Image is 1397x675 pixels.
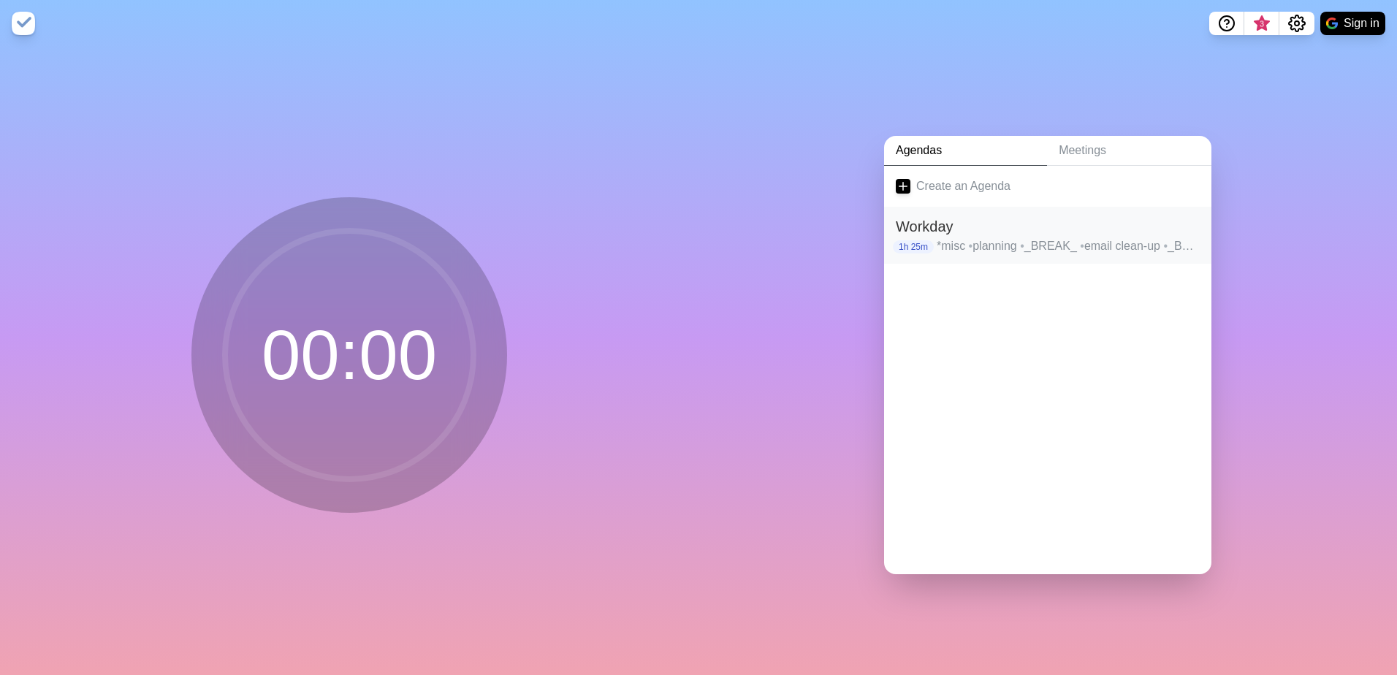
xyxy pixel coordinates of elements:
[1279,12,1314,35] button: Settings
[1020,240,1024,252] span: •
[969,240,973,252] span: •
[1256,18,1268,30] span: 3
[896,216,1200,237] h2: Workday
[1326,18,1338,29] img: google logo
[12,12,35,35] img: timeblocks logo
[937,237,1200,255] p: *misc planning _BREAK_ email clean-up _BREAK_ SRM Framework
[893,240,934,253] p: 1h 25m
[1320,12,1385,35] button: Sign in
[1209,12,1244,35] button: Help
[1047,136,1211,166] a: Meetings
[884,136,1047,166] a: Agendas
[1163,240,1168,252] span: •
[1244,12,1279,35] button: What’s new
[884,166,1211,207] a: Create an Agenda
[1080,240,1084,252] span: •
